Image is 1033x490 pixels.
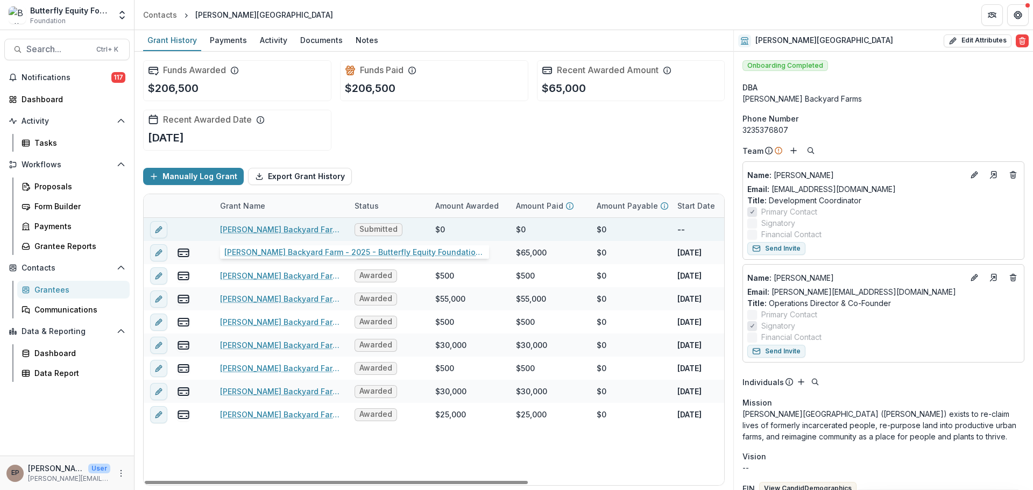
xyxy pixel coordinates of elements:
a: Dashboard [4,90,130,108]
button: Search [809,375,822,388]
div: Dashboard [34,347,121,359]
div: Form Builder [34,201,121,212]
p: [PERSON_NAME][EMAIL_ADDRESS][DOMAIN_NAME] [28,474,110,484]
span: Awarded [359,340,392,350]
div: [PERSON_NAME] Backyard Farms [742,93,1024,104]
p: [DATE] [677,293,702,304]
span: 117 [111,72,125,83]
button: Send Invite [747,242,805,255]
div: $30,000 [516,339,547,351]
div: $25,000 [435,409,466,420]
nav: breadcrumb [139,7,337,23]
div: Amount Awarded [429,194,510,217]
p: [PERSON_NAME] [747,272,964,283]
div: $500 [516,316,535,328]
div: Notes [351,32,383,48]
div: [PERSON_NAME][GEOGRAPHIC_DATA] [195,9,333,20]
a: Payments [17,217,130,235]
span: Primary Contact [761,206,817,217]
div: $30,000 [435,386,466,397]
div: Tasks [34,137,121,148]
button: Add [795,375,808,388]
h2: Recent Awarded Date [163,115,252,125]
a: Contacts [139,7,181,23]
p: [DATE] [677,409,702,420]
span: Signatory [761,217,795,229]
span: Onboarding Completed [742,60,828,71]
div: Dashboard [22,94,121,105]
div: Status [348,200,385,211]
div: Amount Payable [590,194,671,217]
a: [PERSON_NAME] Backyard Farm - Gift - [DATE] [220,339,342,351]
a: Grant History [143,30,201,51]
span: Workflows [22,160,112,169]
span: Mission [742,397,772,408]
p: Amount Paid [516,200,563,211]
button: edit [150,360,167,377]
div: $0 [435,224,445,235]
button: Manually Log Grant [143,168,244,185]
div: Amount Awarded [429,200,505,211]
div: Status [348,194,429,217]
span: Name : [747,273,772,282]
img: Butterfly Equity Foundation [9,6,26,24]
button: edit [150,337,167,354]
button: Deletes [1007,168,1020,181]
a: Go to contact [985,269,1002,286]
span: Foundation [30,16,66,26]
p: [DATE] [677,316,702,328]
button: edit [150,406,167,423]
button: view-payments [177,339,190,352]
div: Grantee Reports [34,240,121,252]
p: Individuals [742,377,784,388]
button: Add [787,144,800,157]
p: [DATE] [148,130,184,146]
div: $0 [597,316,606,328]
button: edit [150,221,167,238]
span: Notifications [22,73,111,82]
div: Payments [206,32,251,48]
button: Edit [968,168,981,181]
button: view-payments [177,362,190,375]
a: Grantee Reports [17,237,130,255]
a: Proposals [17,177,130,195]
div: Contacts [143,9,177,20]
div: Documents [296,32,347,48]
button: More [115,467,128,480]
h2: Recent Awarded Amount [557,65,659,75]
button: edit [150,290,167,308]
a: Email: [EMAIL_ADDRESS][DOMAIN_NAME] [747,183,896,195]
div: $500 [435,363,454,374]
span: Awarded [359,294,392,303]
span: DBA [742,82,758,93]
p: [PERSON_NAME] [747,169,964,181]
button: Send Invite [747,345,805,358]
div: Payments [34,221,121,232]
button: view-payments [177,269,190,282]
div: Grant Name [214,194,348,217]
a: Data Report [17,364,130,382]
p: Amount Payable [597,200,658,211]
div: $30,000 [435,339,466,351]
div: $0 [597,363,606,374]
button: Open Workflows [4,156,130,173]
p: [DATE] [677,363,702,374]
button: Open entity switcher [115,4,130,26]
div: $0 [597,293,606,304]
span: Awarded [359,410,392,419]
div: 3235376807 [742,124,1024,136]
div: Start Date [671,200,721,211]
button: Deletes [1007,271,1020,284]
button: Partners [981,4,1003,26]
span: Phone Number [742,113,798,124]
button: edit [150,383,167,400]
p: Development Coordinator [747,195,1020,206]
p: [PERSON_NAME] [28,463,84,474]
a: Tasks [17,134,130,152]
span: Contacts [22,264,112,273]
a: [PERSON_NAME] Backyard Farm - Honorarium - [DATE] [220,270,342,281]
span: Name : [747,171,772,180]
p: [DATE] [677,270,702,281]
